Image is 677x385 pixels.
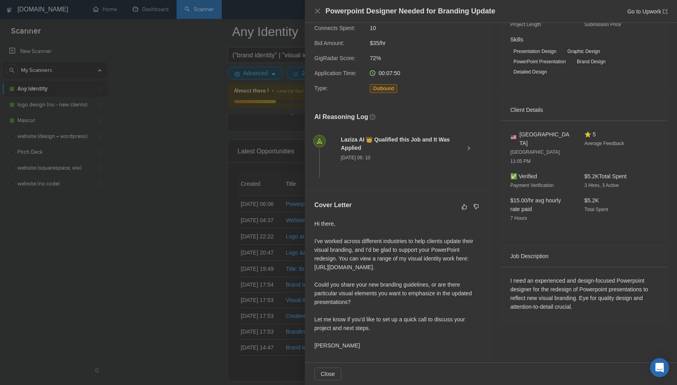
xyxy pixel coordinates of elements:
span: Average Feedback [584,141,624,146]
span: $35/hr [370,39,489,47]
div: Open Intercom Messenger [650,358,669,377]
span: $5.2K [584,197,599,204]
span: Connects Spent: [314,25,356,31]
span: like [462,204,467,210]
button: dislike [472,202,481,211]
button: Close [314,368,341,380]
button: like [460,202,469,211]
span: Skills [510,36,523,43]
h5: Cover Letter [314,200,352,210]
span: Outbound [370,84,397,93]
span: Detailed Design [510,68,550,76]
span: question-circle [370,114,375,120]
span: [GEOGRAPHIC_DATA] 11:05 PM [510,149,560,164]
span: 72% [370,54,489,62]
span: Presentation Design [510,47,559,56]
span: GigRadar Score: [314,55,356,61]
span: 7 Hours [510,215,527,221]
span: close [314,8,321,14]
h5: Laziza AI 👑 Qualified this Job and It Was Applied [341,136,462,152]
span: dislike [474,204,479,210]
span: send [317,138,322,144]
div: Hi there, I’ve worked across different industries to help clients update their visual branding, a... [314,219,481,350]
h4: Powerpoint Designer Needed for Branding Update [325,6,495,16]
span: ✅ Verified [510,173,537,179]
span: right [466,146,471,151]
span: Close [321,370,335,378]
span: [DATE] 06: 10 [341,155,370,160]
div: I need an experienced and design-focused Powerpoint designer for the redesign of Powerpoint prese... [510,276,658,311]
span: Graphic Design [564,47,603,56]
span: Application Time: [314,70,357,76]
span: 00:07:50 [378,70,400,76]
button: Close [314,8,321,15]
div: Client Details [510,99,658,121]
span: Type: [314,85,328,91]
span: Submission Price [584,22,621,27]
span: Bid Amount: [314,40,344,46]
span: Payment Verification [510,183,553,188]
span: 10 [370,24,489,32]
span: export [663,9,667,14]
span: Brand Design [574,57,609,66]
div: Job Description [510,245,658,267]
span: clock-circle [370,70,375,76]
span: PowerPoint Presentation [510,57,569,66]
span: [GEOGRAPHIC_DATA] [519,130,572,147]
span: Total Spent [584,207,608,212]
span: $5.2K Total Spent [584,173,627,179]
a: Go to Upworkexport [627,8,667,15]
h5: AI Reasoning Log [314,112,368,122]
span: $15.00/hr avg hourly rate paid [510,197,561,212]
img: 🇺🇸 [511,134,516,140]
span: Project Length [510,22,541,27]
span: 3 Hires, 3 Active [584,183,619,188]
span: ⭐ 5 [584,131,596,138]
